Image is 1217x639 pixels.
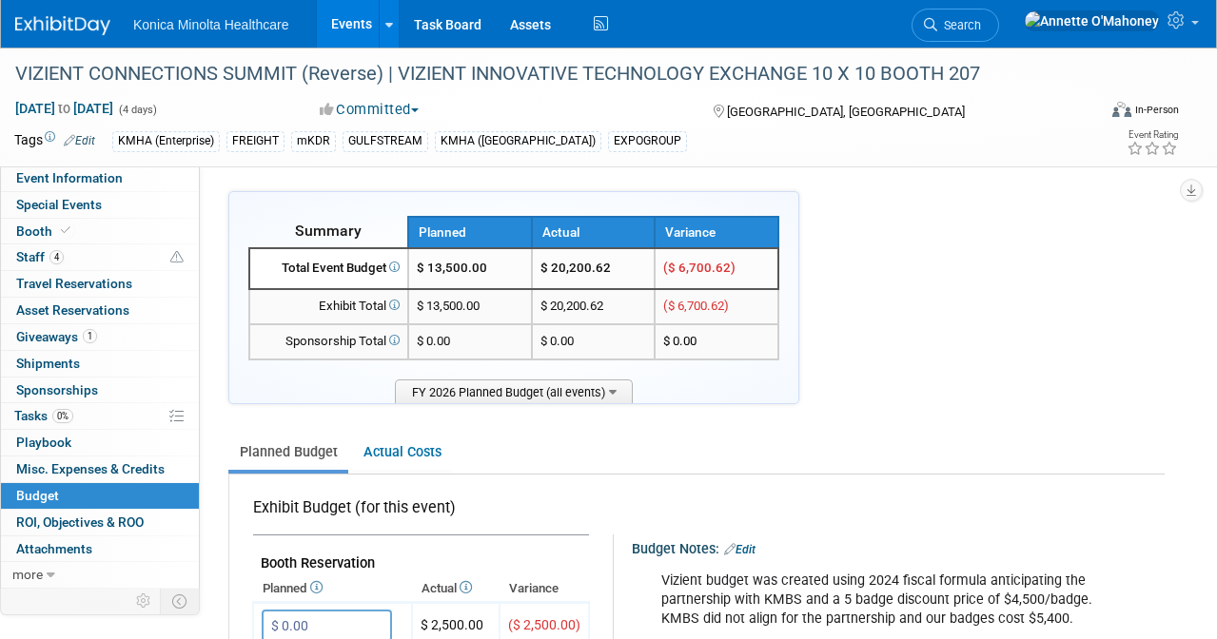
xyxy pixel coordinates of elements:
[724,543,756,556] a: Edit
[16,170,123,185] span: Event Information
[1,298,199,323] a: Asset Reservations
[16,514,144,530] span: ROI, Objectives & ROO
[16,541,92,556] span: Attachments
[417,334,450,348] span: $ 0.00
[408,217,532,248] th: Planned
[655,217,778,248] th: Variance
[435,131,601,151] div: KMHA ([GEOGRAPHIC_DATA])
[258,260,400,278] div: Total Event Budget
[16,276,132,291] span: Travel Reservations
[253,535,589,576] td: Booth Reservation
[417,261,487,275] span: $ 13,500.00
[258,298,400,316] div: Exhibit Total
[1,430,199,455] a: Playbook
[937,18,981,32] span: Search
[258,333,400,351] div: Sponsorship Total
[412,575,500,602] th: Actual
[253,575,412,602] th: Planned
[532,248,656,289] td: $ 20,200.62
[912,9,999,42] a: Search
[632,534,1164,559] div: Budget Notes:
[16,488,59,503] span: Budget
[1,403,199,429] a: Tasks0%
[52,409,73,423] span: 0%
[295,222,362,240] span: Summary
[1,351,199,377] a: Shipments
[1,271,199,297] a: Travel Reservations
[170,249,184,266] span: Potential Scheduling Conflict -- at least one attendee is tagged in another overlapping event.
[1024,10,1160,31] img: Annette O'Mahoney
[112,131,220,151] div: KMHA (Enterprise)
[532,289,656,324] td: $ 20,200.62
[395,379,633,403] span: FY 2026 Planned Budget (all events)
[1134,103,1179,117] div: In-Person
[55,101,73,116] span: to
[532,217,656,248] th: Actual
[16,356,80,371] span: Shipments
[226,131,285,151] div: FREIGHT
[291,131,336,151] div: mKDR
[1112,102,1131,117] img: Format-Inperson.png
[14,408,73,423] span: Tasks
[727,105,965,119] span: [GEOGRAPHIC_DATA], [GEOGRAPHIC_DATA]
[1,244,199,270] a: Staff4
[228,435,348,470] a: Planned Budget
[14,130,95,152] td: Tags
[83,329,97,343] span: 1
[61,225,70,236] i: Booth reservation complete
[9,57,1080,91] div: VIZIENT CONNECTIONS SUMMIT (Reverse) | VIZIENT INNOVATIVE TECHNOLOGY EXCHANGE 10 X 10 BOOTH 207
[1,562,199,588] a: more
[133,17,288,32] span: Konica Minolta Healthcare
[663,299,729,313] span: ($ 6,700.62)
[16,249,64,264] span: Staff
[421,617,483,632] span: $ 2,500.00
[1,510,199,535] a: ROI, Objectives & ROO
[49,250,64,264] span: 4
[16,302,129,318] span: Asset Reservations
[161,589,200,613] td: Toggle Event Tabs
[663,334,697,348] span: $ 0.00
[253,497,581,529] div: Exhibit Budget (for this event)
[663,261,736,275] span: ($ 6,700.62)
[117,104,157,116] span: (4 days)
[1,456,199,482] a: Misc. Expenses & Credits
[343,131,428,151] div: GULFSTREAM
[16,461,165,476] span: Misc. Expenses & Credits
[16,223,74,239] span: Booth
[1,536,199,562] a: Attachments
[64,134,95,147] a: Edit
[16,329,97,344] span: Giveaways
[532,324,656,359] td: $ 0.00
[1009,99,1179,127] div: Event Format
[508,617,580,632] span: ($ 2,500.00)
[1127,130,1178,140] div: Event Rating
[14,100,114,117] span: [DATE] [DATE]
[500,575,589,602] th: Variance
[608,131,687,151] div: EXPOGROUP
[313,100,426,120] button: Committed
[1,483,199,509] a: Budget
[1,324,199,350] a: Giveaways1
[1,378,199,403] a: Sponsorships
[16,382,98,397] span: Sponsorships
[15,16,110,35] img: ExhibitDay
[128,589,161,613] td: Personalize Event Tab Strip
[1,219,199,244] a: Booth
[16,197,102,212] span: Special Events
[12,567,43,582] span: more
[16,435,71,450] span: Playbook
[417,299,480,313] span: $ 13,500.00
[1,192,199,218] a: Special Events
[352,435,452,470] a: Actual Costs
[1,165,199,191] a: Event Information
